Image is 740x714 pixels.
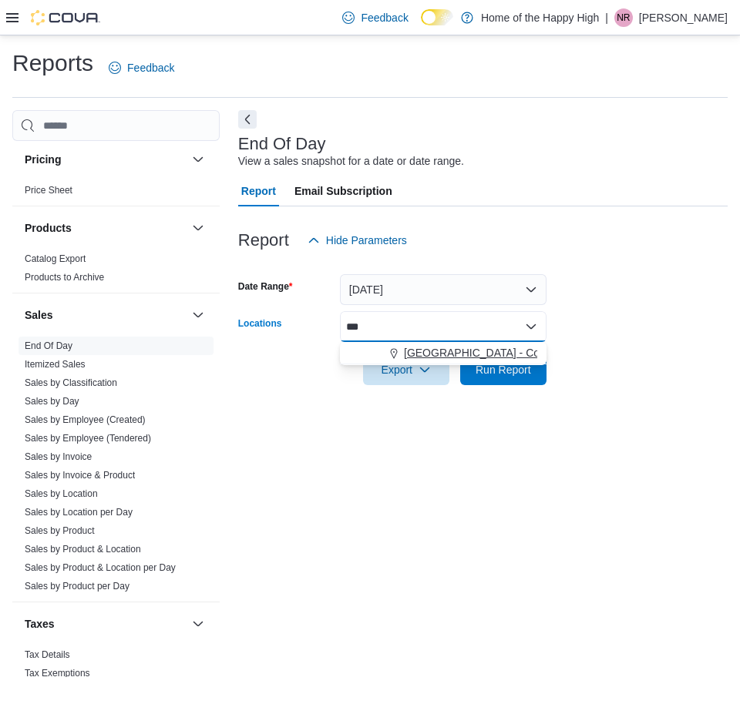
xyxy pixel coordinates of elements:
[617,8,630,27] span: NR
[25,581,129,592] a: Sales by Product per Day
[12,337,220,602] div: Sales
[103,52,180,83] a: Feedback
[189,306,207,324] button: Sales
[340,342,547,364] button: [GEOGRAPHIC_DATA] - Cornerstone - Fire & Flower
[294,176,392,206] span: Email Subscription
[25,544,141,555] a: Sales by Product & Location
[189,150,207,169] button: Pricing
[25,668,90,679] a: Tax Exemptions
[25,307,53,323] h3: Sales
[25,488,98,500] span: Sales by Location
[25,506,133,518] span: Sales by Location per Day
[25,152,186,167] button: Pricing
[340,274,547,305] button: [DATE]
[238,135,326,153] h3: End Of Day
[25,377,117,389] span: Sales by Classification
[25,395,79,407] span: Sales by Day
[421,25,422,26] span: Dark Mode
[25,377,117,388] a: Sales by Classification
[238,110,257,129] button: Next
[460,354,547,385] button: Run Report
[127,60,174,75] span: Feedback
[241,176,276,206] span: Report
[31,10,100,25] img: Cova
[421,9,453,25] input: Dark Mode
[614,8,633,27] div: Nathaniel Reid
[238,317,282,330] label: Locations
[25,488,98,499] a: Sales by Location
[25,649,70,660] a: Tax Details
[25,507,133,518] a: Sales by Location per Day
[189,615,207,633] button: Taxes
[25,433,151,444] a: Sales by Employee (Tendered)
[238,153,464,169] div: View a sales snapshot for a date or date range.
[25,185,72,196] a: Price Sheet
[25,451,92,462] a: Sales by Invoice
[25,253,86,265] span: Catalog Export
[25,220,72,236] h3: Products
[25,649,70,661] span: Tax Details
[25,358,86,370] span: Itemized Sales
[476,362,531,377] span: Run Report
[481,8,599,27] p: Home of the Happy High
[372,354,440,385] span: Export
[12,48,93,79] h1: Reports
[25,152,61,167] h3: Pricing
[25,184,72,196] span: Price Sheet
[25,220,186,236] button: Products
[25,561,176,574] span: Sales by Product & Location per Day
[238,231,289,250] h3: Report
[340,342,547,364] div: Choose from the following options
[25,396,79,407] a: Sales by Day
[25,616,55,632] h3: Taxes
[25,340,72,351] a: End Of Day
[25,451,92,463] span: Sales by Invoice
[25,414,146,426] span: Sales by Employee (Created)
[12,250,220,293] div: Products
[25,562,176,573] a: Sales by Product & Location per Day
[363,354,449,385] button: Export
[336,2,414,33] a: Feedback
[12,645,220,689] div: Taxes
[25,470,135,481] a: Sales by Invoice & Product
[301,225,413,256] button: Hide Parameters
[25,469,135,481] span: Sales by Invoice & Product
[25,616,186,632] button: Taxes
[25,414,146,425] a: Sales by Employee (Created)
[361,10,408,25] span: Feedback
[605,8,608,27] p: |
[25,580,129,592] span: Sales by Product per Day
[238,280,293,293] label: Date Range
[25,525,95,536] a: Sales by Product
[525,320,537,333] button: Close list of options
[25,307,186,323] button: Sales
[25,543,141,555] span: Sales by Product & Location
[25,271,104,283] span: Products to Archive
[25,253,86,264] a: Catalog Export
[25,667,90,679] span: Tax Exemptions
[25,272,104,283] a: Products to Archive
[25,525,95,537] span: Sales by Product
[189,219,207,237] button: Products
[404,345,659,360] span: [GEOGRAPHIC_DATA] - Cornerstone - Fire & Flower
[25,340,72,352] span: End Of Day
[12,181,220,206] div: Pricing
[25,359,86,370] a: Itemized Sales
[639,8,728,27] p: [PERSON_NAME]
[25,432,151,444] span: Sales by Employee (Tendered)
[326,233,407,248] span: Hide Parameters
